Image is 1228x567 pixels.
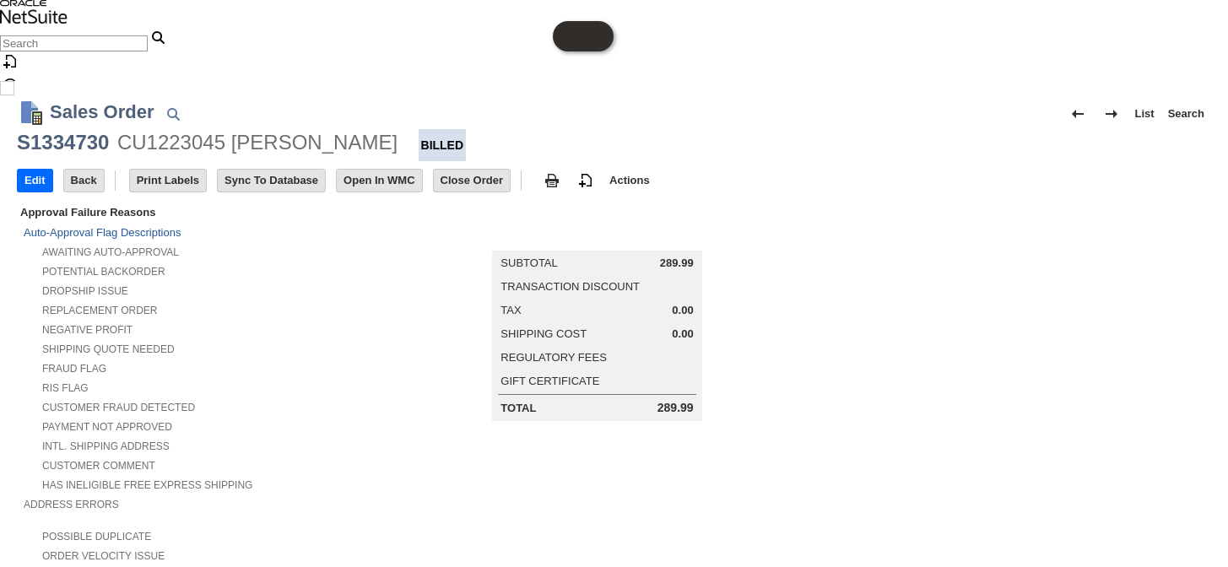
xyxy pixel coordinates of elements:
a: Auto-Approval Flag Descriptions [24,226,181,239]
input: Open In WMC [337,170,422,192]
a: Address Errors [24,499,119,510]
a: List [1128,100,1161,127]
input: Sync To Database [218,170,325,192]
div: Billed [419,129,467,161]
input: Back [64,170,104,192]
a: Potential Backorder [42,266,165,278]
span: 289.99 [660,256,694,270]
a: Payment not approved [42,421,172,433]
span: Oracle Guided Learning Widget. To move around, please hold and drag [583,21,614,51]
div: Approval Failure Reasons [17,202,408,222]
a: Customer Fraud Detected [42,402,195,413]
img: Next [1101,104,1122,124]
div: CU1223045 [PERSON_NAME] [117,129,398,156]
input: Print Labels [130,170,206,192]
a: Actions [603,174,657,186]
a: Intl. Shipping Address [42,440,170,452]
a: Regulatory Fees [500,351,606,364]
svg: Search [148,27,168,47]
a: Subtotal [500,256,557,269]
a: Replacement Order [42,305,157,316]
a: Search [1161,100,1211,127]
img: add-record.svg [576,170,596,191]
span: 0.00 [672,327,693,341]
a: Shipping Quote Needed [42,343,175,355]
a: Total [500,402,536,414]
a: Awaiting Auto-Approval [42,246,179,258]
a: Tax [500,304,521,316]
a: Order Velocity Issue [42,550,165,562]
a: RIS flag [42,382,89,394]
iframe: Click here to launch Oracle Guided Learning Help Panel [553,21,614,51]
img: Previous [1068,104,1088,124]
a: Dropship Issue [42,285,128,297]
a: Fraud Flag [42,363,106,375]
span: 0.00 [672,304,693,317]
a: Customer Comment [42,460,155,472]
img: Quick Find [163,104,183,124]
a: Has Ineligible Free Express Shipping [42,479,252,491]
a: Transaction Discount [500,280,640,293]
h1: Sales Order [50,98,154,126]
a: Gift Certificate [500,375,599,387]
input: Close Order [434,170,510,192]
img: print.svg [542,170,562,191]
input: Edit [18,170,52,192]
span: 289.99 [657,401,694,415]
a: Shipping Cost [500,327,587,340]
caption: Summary [492,224,701,251]
a: Possible Duplicate [42,531,151,543]
a: Negative Profit [42,324,133,336]
div: S1334730 [17,129,109,156]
